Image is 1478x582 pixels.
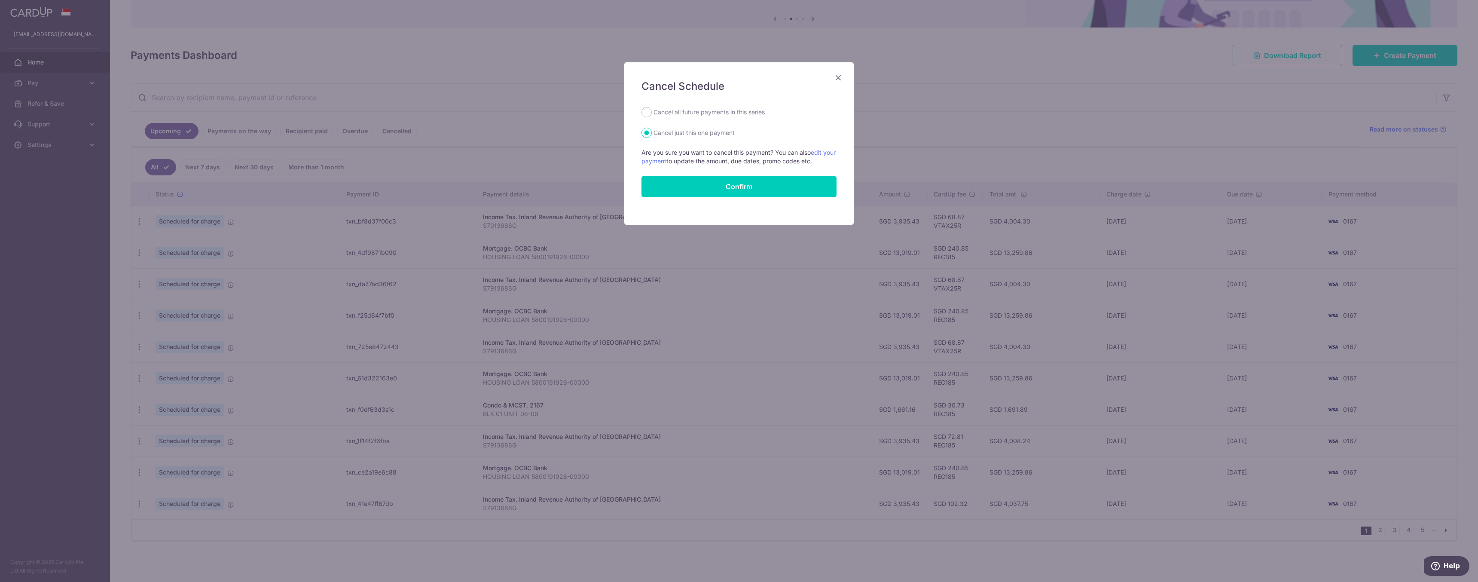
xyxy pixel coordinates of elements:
[641,80,837,93] h5: Cancel Schedule
[653,128,735,138] label: Cancel just this one payment
[1424,556,1469,578] iframe: Opens a widget where you can find more information
[641,176,837,197] button: Confirm
[833,73,843,83] button: Close
[641,148,837,165] p: Are you sure you want to cancel this payment? You can also to update the amount, due dates, promo...
[653,107,765,117] label: Cancel all future payments in this series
